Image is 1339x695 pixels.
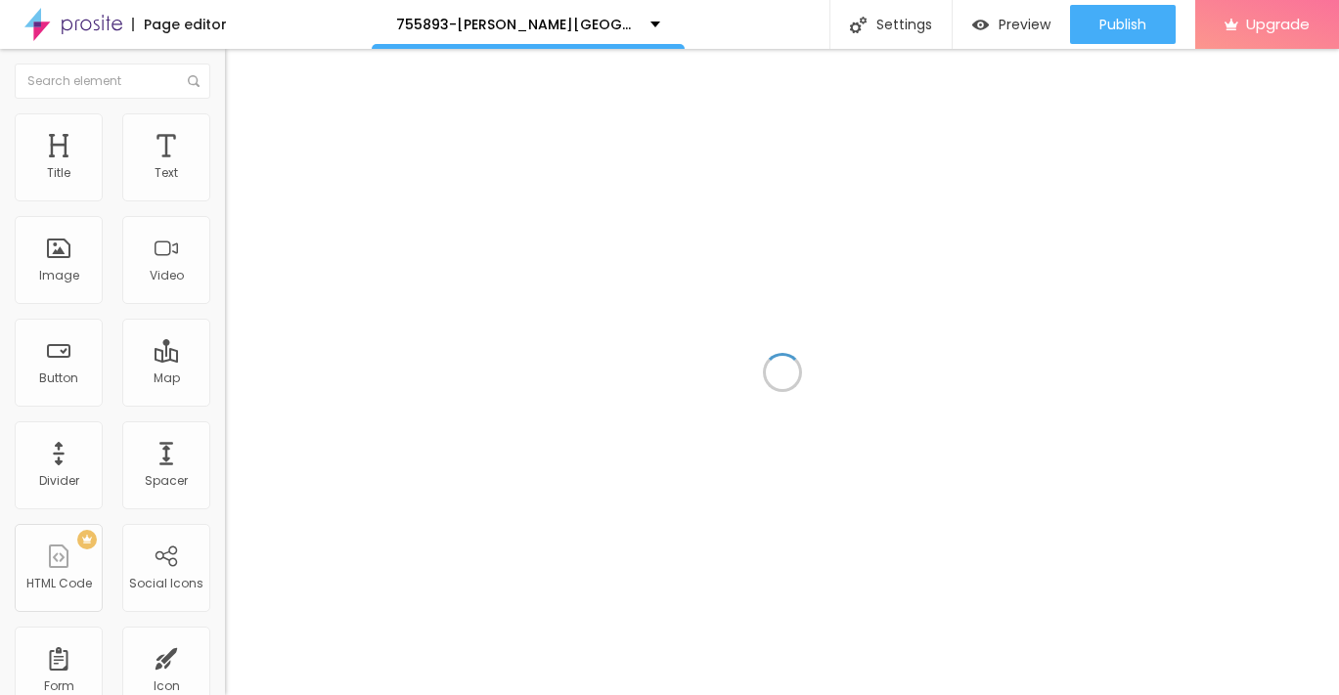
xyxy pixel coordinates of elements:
img: Icone [188,75,200,87]
div: Button [39,371,78,385]
button: Publish [1070,5,1176,44]
div: Text [155,166,178,180]
div: Divider [39,474,79,488]
div: Image [39,269,79,282]
div: Page editor [132,18,227,31]
img: view-1.svg [972,17,989,33]
div: Social Icons [129,577,203,590]
div: HTML Code [26,577,92,590]
span: Publish [1099,17,1146,32]
div: Form [44,679,74,693]
p: 755893-[PERSON_NAME][GEOGRAPHIC_DATA] [396,18,636,31]
div: Spacer [145,474,188,488]
img: Icone [850,17,867,33]
div: Title [47,166,70,180]
div: Video [150,269,184,282]
span: Upgrade [1246,16,1310,32]
div: Map [154,371,180,385]
button: Preview [953,5,1070,44]
span: Preview [999,17,1050,32]
input: Search element [15,64,210,99]
div: Icon [154,679,180,693]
